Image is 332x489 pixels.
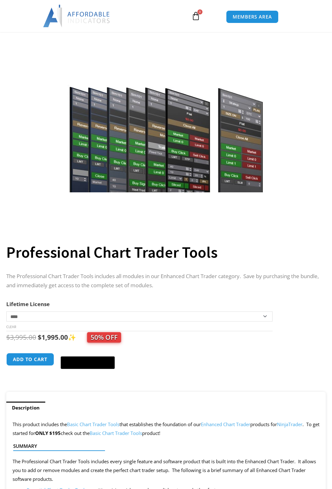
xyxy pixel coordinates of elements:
a: NinjaTrader [277,421,302,427]
a: Basic Chart Trader Tools [90,430,142,436]
a: Basic Chart Trader Tools [67,421,119,427]
bdi: 3,995.00 [6,333,36,342]
button: Add to cart [6,353,54,366]
a: MEMBERS AREA [226,10,279,23]
a: Enhanced Chart Trader [201,421,250,427]
h1: Professional Chart Trader Tools [6,241,319,263]
img: LogoAI | Affordable Indicators – NinjaTrader [43,5,111,27]
p: The Professional Chart Trader Tools includes every single feature and software product that is bu... [13,457,319,484]
span: $ [6,333,10,342]
span: check out the product! [61,430,160,436]
span: $ [38,333,41,342]
bdi: 1,995.00 [38,333,68,342]
a: Clear options [6,325,16,329]
p: The Professional Chart Trader Tools includes all modules in our Enhanced Chart Trader category. S... [6,272,319,290]
a: 0 [182,7,210,25]
span: 0 [197,9,202,14]
button: Buy with GPay [61,356,115,369]
span: MEMBERS AREA [233,14,272,19]
img: ProfessionalToolsBundlePage [65,57,267,231]
label: Lifetime License [6,300,50,308]
span: ✨ [68,333,121,342]
p: This product includes the that establishes the foundation of our products for . To get started for [13,420,319,438]
h4: Summary [13,443,314,449]
strong: ONLY $195 [35,430,61,436]
a: Description [6,402,45,414]
span: 50% OFF [87,332,121,343]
